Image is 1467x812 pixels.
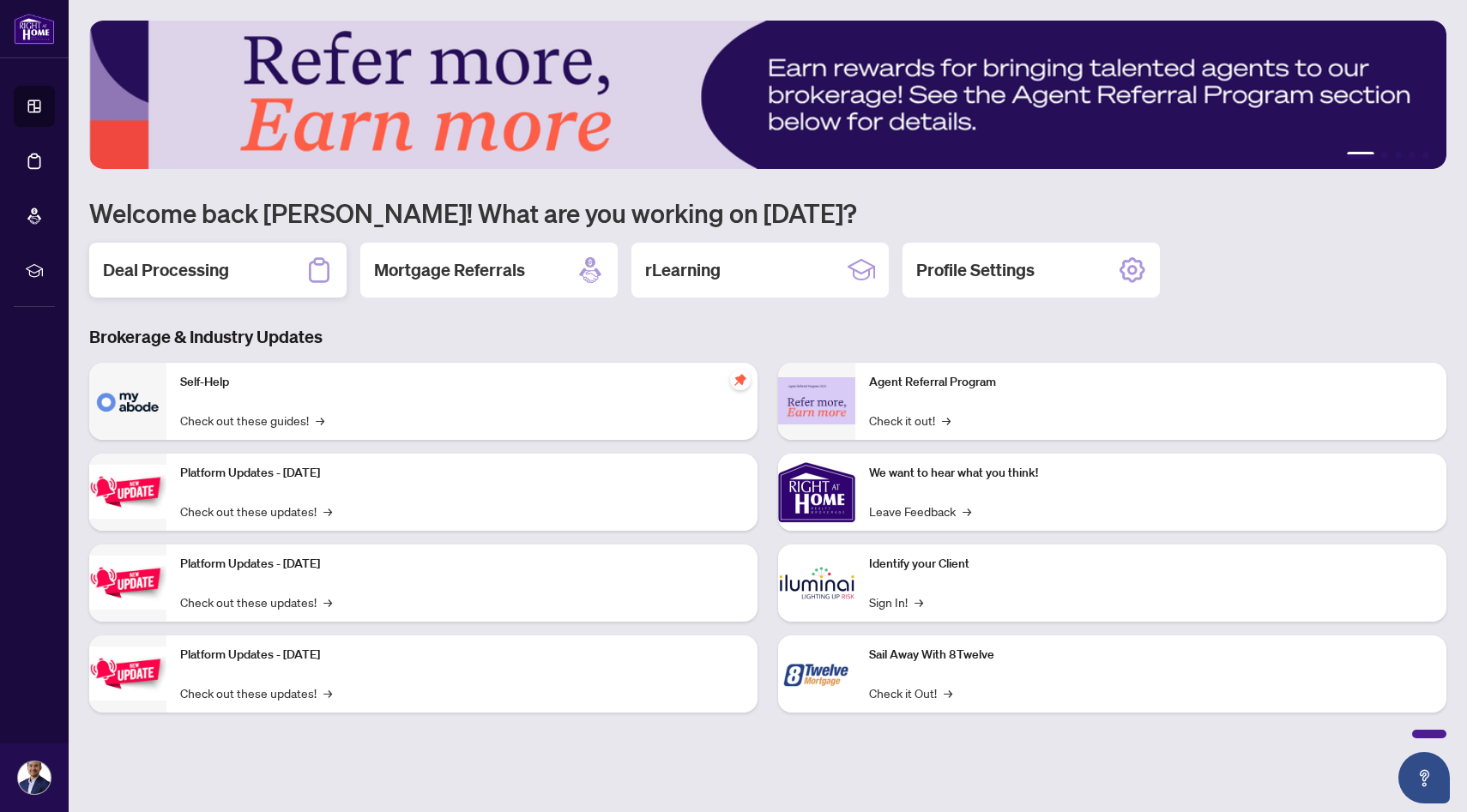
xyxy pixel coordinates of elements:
[89,21,1446,169] img: Slide 0
[18,761,51,794] img: Profile Icon
[323,502,332,520] span: →
[89,363,166,440] img: Self-Help
[89,465,166,519] img: Platform Updates - July 21, 2025
[869,646,1433,665] p: Sail Away With 8Twelve
[778,454,855,531] img: We want to hear what you think!
[180,502,332,520] a: Check out these updates!→
[869,502,971,520] a: Leave Feedback→
[1381,152,1388,159] button: 2
[778,377,855,424] img: Agent Referral Program
[374,258,525,282] h2: Mortgage Referrals
[103,258,229,282] h2: Deal Processing
[869,592,923,611] a: Sign In!→
[916,258,1035,282] h2: Profile Settings
[180,592,332,611] a: Check out these updates!→
[180,555,744,574] p: Platform Updates - [DATE]
[89,325,1446,349] h3: Brokerage & Industry Updates
[1409,152,1416,159] button: 4
[1347,152,1374,159] button: 1
[89,556,166,610] img: Platform Updates - July 8, 2025
[180,464,744,483] p: Platform Updates - [DATE]
[89,647,166,701] img: Platform Updates - June 23, 2025
[942,411,951,430] span: →
[963,502,971,520] span: →
[778,544,855,622] img: Identify your Client
[1395,152,1402,159] button: 3
[869,411,951,430] a: Check it out!→
[316,411,324,430] span: →
[180,683,332,702] a: Check out these updates!→
[730,370,751,390] span: pushpin
[180,646,744,665] p: Platform Updates - [DATE]
[180,373,744,392] p: Self-Help
[89,196,1446,229] h1: Welcome back [PERSON_NAME]! What are you working on [DATE]?
[944,683,952,702] span: →
[869,683,952,702] a: Check it Out!→
[869,464,1433,483] p: We want to hear what you think!
[1422,152,1429,159] button: 5
[869,555,1433,574] p: Identify your Client
[915,592,923,611] span: →
[14,13,55,45] img: logo
[645,258,721,282] h2: rLearning
[1398,752,1450,803] button: Open asap
[323,683,332,702] span: →
[869,373,1433,392] p: Agent Referral Program
[180,411,324,430] a: Check out these guides!→
[778,635,855,713] img: Sail Away With 8Twelve
[323,592,332,611] span: →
